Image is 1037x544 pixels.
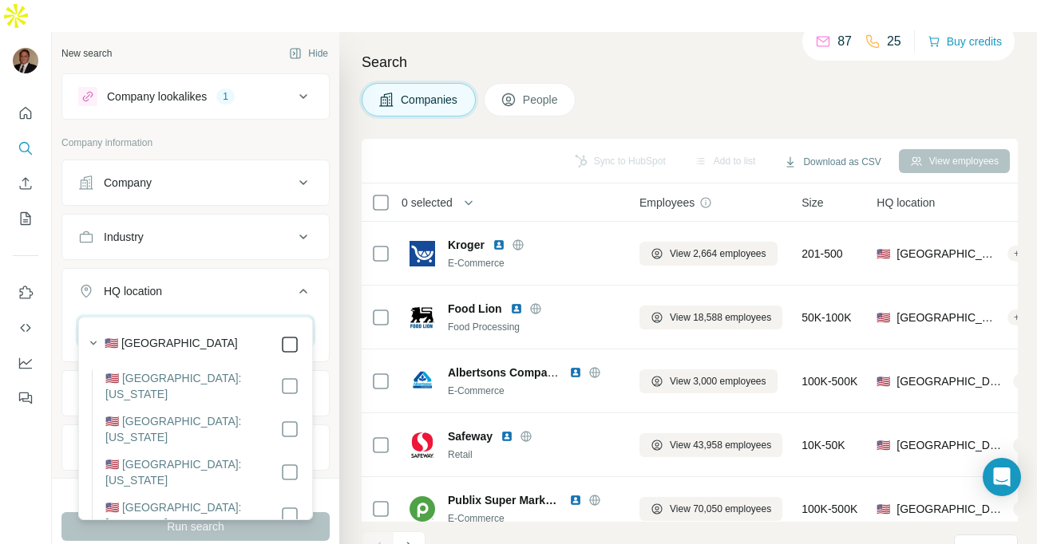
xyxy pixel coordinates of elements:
img: Logo of Safeway [410,432,435,458]
button: Download as CSV [773,150,892,174]
div: Company lookalikes [107,89,207,104]
div: Food Processing [448,320,620,334]
button: View 3,000 employees [639,369,778,393]
button: Annual revenue ($) [62,374,329,412]
span: [GEOGRAPHIC_DATA], [US_STATE] [896,437,1006,453]
span: 50K-100K [801,309,851,325]
img: Avatar [13,48,38,73]
button: Dashboard [13,349,38,377]
span: View 18,588 employees [670,310,771,325]
label: 🇺🇸 [GEOGRAPHIC_DATA]: [US_STATE] [105,370,280,402]
button: Company [62,164,329,202]
button: My lists [13,204,38,233]
button: Buy credits [928,30,1002,53]
button: View 70,050 employees [639,497,782,521]
span: 0 selected [402,195,453,211]
button: HQ location [62,272,329,317]
button: Quick start [13,99,38,128]
span: 🇺🇸 [877,246,890,262]
div: + 4 [1013,374,1037,388]
span: Companies [401,92,459,108]
span: Employees [639,195,695,211]
button: Employees (size) [62,428,329,467]
button: View 43,958 employees [639,433,782,457]
span: 🇺🇸 [877,501,890,517]
label: 🇺🇸 [GEOGRAPHIC_DATA]: [US_STATE] [105,413,280,445]
div: + 8 [1013,502,1037,516]
div: HQ location [104,283,162,299]
img: LinkedIn logo [501,430,513,443]
button: View 18,588 employees [639,306,782,329]
span: Safeway [448,428,493,444]
span: View 43,958 employees [670,438,771,452]
div: Retail [448,447,620,462]
button: Industry [62,218,329,256]
div: 1 [216,89,235,104]
span: 🇺🇸 [877,437,890,453]
button: Enrich CSV [13,169,38,198]
button: Use Surfe API [13,313,38,342]
div: New search [61,46,112,61]
h4: Search [362,51,1018,73]
div: + 17 [1007,246,1036,261]
img: LinkedIn logo [510,302,523,315]
p: 87 [837,32,852,51]
span: [GEOGRAPHIC_DATA] [896,246,1001,262]
img: Logo of Food Lion [410,305,435,330]
img: LinkedIn logo [569,366,582,379]
span: Food Lion [448,301,502,317]
span: Size [801,195,823,211]
img: Logo of Publix Super Markets [410,496,435,522]
button: Hide [278,41,339,65]
div: Industry [104,229,144,245]
span: 100K-500K [801,373,857,389]
span: People [523,92,560,108]
div: E-Commerce [448,511,620,526]
div: E-Commerce [448,384,620,398]
span: View 3,000 employees [670,374,766,388]
span: View 2,664 employees [670,246,766,261]
button: Feedback [13,384,38,412]
span: Kroger [448,237,485,253]
div: E-Commerce [448,256,620,270]
span: Publix Super Markets [448,492,561,508]
button: View 2,664 employees [639,242,778,266]
span: View 70,050 employees [670,502,771,516]
img: Logo of Albertsons Companies, Inc. [410,369,435,394]
label: 🇺🇸 [GEOGRAPHIC_DATA] [105,335,238,354]
p: Company information [61,136,330,150]
div: Open Intercom Messenger [983,458,1021,496]
label: 🇺🇸 [GEOGRAPHIC_DATA]: [US_STATE] [105,456,280,488]
img: LinkedIn logo [569,494,582,507]
p: 25 [887,32,901,51]
img: Logo of Kroger [410,241,435,266]
div: Company [104,175,152,191]
div: + 4 [1013,438,1037,452]
span: 🇺🇸 [877,309,890,325]
span: [GEOGRAPHIC_DATA], [US_STATE] [896,373,1006,389]
img: LinkedIn logo [493,238,505,251]
span: HQ location [877,195,935,211]
span: [GEOGRAPHIC_DATA], [US_STATE] [896,501,1006,517]
span: 100K-500K [801,501,857,517]
span: 201-500 [801,246,842,262]
button: Use Surfe on LinkedIn [13,278,38,307]
button: Search [13,134,38,163]
span: 🇺🇸 [877,373,890,389]
button: Company lookalikes1 [62,77,329,116]
span: Albertsons Companies, Inc. [448,366,595,379]
span: [GEOGRAPHIC_DATA], [US_STATE] [896,309,1001,325]
span: 10K-50K [801,437,845,453]
label: 🇺🇸 [GEOGRAPHIC_DATA]: [US_STATE] [105,499,280,531]
div: + 24 [1007,310,1036,325]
